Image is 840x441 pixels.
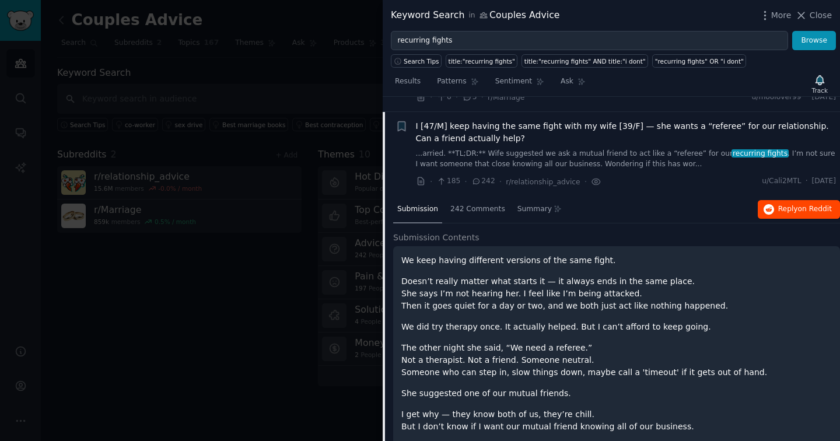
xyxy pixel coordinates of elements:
[436,92,451,103] span: 0
[759,9,792,22] button: More
[391,54,442,68] button: Search Tips
[491,72,548,96] a: Sentiment
[758,200,840,219] button: Replyon Reddit
[771,9,792,22] span: More
[430,176,432,188] span: ·
[524,57,646,65] div: title:"recurring fights" AND title:"i dont"
[652,54,746,68] a: "recurring fights" OR "i dont"
[436,176,460,187] span: 185
[521,54,648,68] a: title:"recurring fights" AND title:"i dont"
[401,387,832,400] p: She suggested one of our mutual friends.
[731,149,788,157] span: recurring fights
[655,57,744,65] div: "recurring fights" OR "i dont"
[806,92,808,103] span: ·
[561,76,573,87] span: Ask
[506,178,580,186] span: r/relationship_advice
[806,176,808,187] span: ·
[556,72,590,96] a: Ask
[449,57,515,65] div: title:"recurring fights"
[395,76,421,87] span: Results
[462,92,477,103] span: 5
[517,204,552,215] span: Summary
[446,54,517,68] a: title:"recurring fights"
[795,9,832,22] button: Close
[810,9,832,22] span: Close
[812,176,836,187] span: [DATE]
[488,93,524,101] span: r/Marriage
[808,72,832,96] button: Track
[397,204,438,215] span: Submission
[401,408,832,433] p: I get why — they know both of us, they’re chill. But I don’t know if I want our mutual friend kno...
[416,120,836,145] a: I [47/M] keep having the same fight with my wife [39/F] — she wants a “referee” for our relations...
[450,204,505,215] span: 242 Comments
[404,57,439,65] span: Search Tips
[792,31,836,51] button: Browse
[416,149,836,169] a: ...arried. **TL;DR:** Wife suggested we ask a mutual friend to act like a “referee” for ourrecurr...
[468,10,475,21] span: in
[391,31,788,51] input: Try a keyword related to your business
[401,275,832,312] p: Doesn’t really matter what starts it — it always ends in the same place. She says I’m not hearing...
[456,91,458,103] span: ·
[471,176,495,187] span: 242
[481,91,484,103] span: ·
[499,176,502,188] span: ·
[584,176,587,188] span: ·
[433,72,482,96] a: Patterns
[495,76,532,87] span: Sentiment
[762,176,801,187] span: u/Cali2MTL
[778,204,832,215] span: Reply
[798,205,832,213] span: on Reddit
[401,254,832,267] p: We keep having different versions of the same fight.
[464,176,467,188] span: ·
[393,232,480,244] span: Submission Contents
[391,72,425,96] a: Results
[391,8,560,23] div: Keyword Search Couples Advice
[401,321,832,333] p: We did try therapy once. It actually helped. But I can’t afford to keep going.
[401,342,832,379] p: The other night she said, “We need a referee.” Not a therapist. Not a friend. Someone neutral. So...
[437,76,466,87] span: Patterns
[752,92,801,103] span: u/moolover99
[812,86,828,94] div: Track
[812,92,836,103] span: [DATE]
[430,91,432,103] span: ·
